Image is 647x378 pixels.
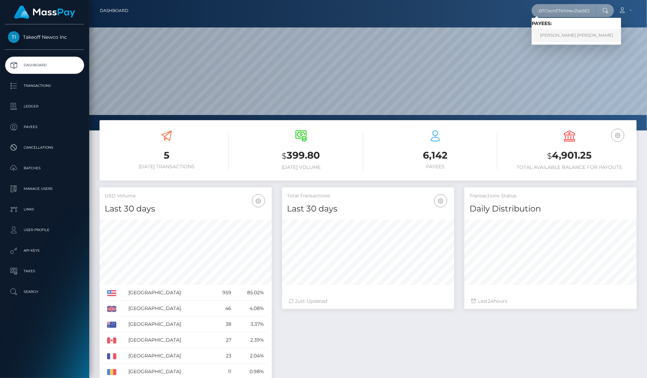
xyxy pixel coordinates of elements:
td: 4.08% [234,301,267,317]
p: Cancellations [8,142,81,153]
td: 27 [213,332,234,348]
td: [GEOGRAPHIC_DATA] [126,285,213,301]
p: User Profile [8,225,81,235]
small: $ [282,151,287,161]
div: Last hours [471,298,630,305]
img: RO.png [107,369,116,375]
h3: 6,142 [373,149,497,162]
p: Search [8,287,81,297]
td: 3.37% [234,317,267,332]
a: Search [5,283,84,300]
td: 959 [213,285,234,301]
img: Takeoff Newco Inc [8,31,20,43]
a: Batches [5,160,84,177]
p: Dashboard [8,60,81,70]
input: Search... [532,4,596,17]
td: 2.39% [234,332,267,348]
h3: 5 [105,149,229,162]
a: Links [5,201,84,218]
span: 24 [488,298,494,304]
h6: Payees [373,164,497,170]
img: CA.png [107,337,116,344]
a: [PERSON_NAME] [PERSON_NAME] [532,29,621,42]
p: Transactions [8,81,81,91]
h4: Daily Distribution [470,203,632,215]
p: Ledger [8,101,81,112]
p: Taxes [8,266,81,276]
h5: USD Volume [105,193,267,199]
td: 85.02% [234,285,267,301]
a: Taxes [5,263,84,280]
a: API Keys [5,242,84,259]
h6: [DATE] Volume [239,164,363,170]
td: 38 [213,317,234,332]
td: [GEOGRAPHIC_DATA] [126,348,213,364]
a: Manage Users [5,180,84,197]
img: US.png [107,290,116,296]
a: Cancellations [5,139,84,156]
a: Ledger [5,98,84,115]
h6: Payees: [532,21,621,26]
td: 23 [213,348,234,364]
p: Manage Users [8,184,81,194]
a: Dashboard [5,57,84,74]
small: $ [547,151,552,161]
h3: 399.80 [239,149,363,163]
p: API Keys [8,245,81,256]
a: Dashboard [100,3,128,18]
a: User Profile [5,221,84,239]
h4: Last 30 days [105,203,267,215]
img: GB.png [107,306,116,312]
h6: [DATE] Transactions [105,164,229,170]
h6: Total Available Balance for Payouts [508,164,632,170]
p: Batches [8,163,81,173]
img: AU.png [107,322,116,328]
td: 46 [213,301,234,317]
span: Takeoff Newco Inc [5,34,84,40]
td: 2.04% [234,348,267,364]
p: Payees [8,122,81,132]
h5: Transactions Status [470,193,632,199]
a: Transactions [5,77,84,94]
a: Payees [5,118,84,136]
td: [GEOGRAPHIC_DATA] [126,317,213,332]
p: Links [8,204,81,215]
td: [GEOGRAPHIC_DATA] [126,332,213,348]
img: FR.png [107,353,116,359]
img: MassPay Logo [14,5,75,19]
h4: Last 30 days [287,203,449,215]
td: [GEOGRAPHIC_DATA] [126,301,213,317]
h5: Total Transactions [287,193,449,199]
div: Just Updated [289,298,448,305]
h3: 4,901.25 [508,149,632,163]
